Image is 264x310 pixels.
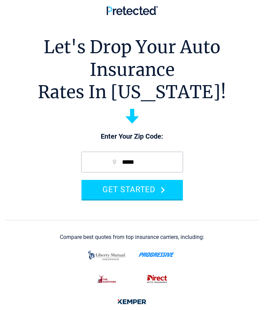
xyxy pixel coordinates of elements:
[60,234,204,240] div: Compare best quotes from top insurance carriers, including:
[81,180,183,199] button: GET STARTED
[114,295,150,309] img: kemper
[107,6,158,15] img: Pretected Logo
[93,272,121,286] img: thehartford
[86,247,128,264] img: liberty
[75,132,190,141] p: Enter Your Zip Code:
[143,272,171,286] img: direct
[5,36,259,104] h1: Let's Drop Your Auto Insurance Rates In [US_STATE]!
[139,252,175,257] img: progressive
[81,152,183,172] input: zip code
